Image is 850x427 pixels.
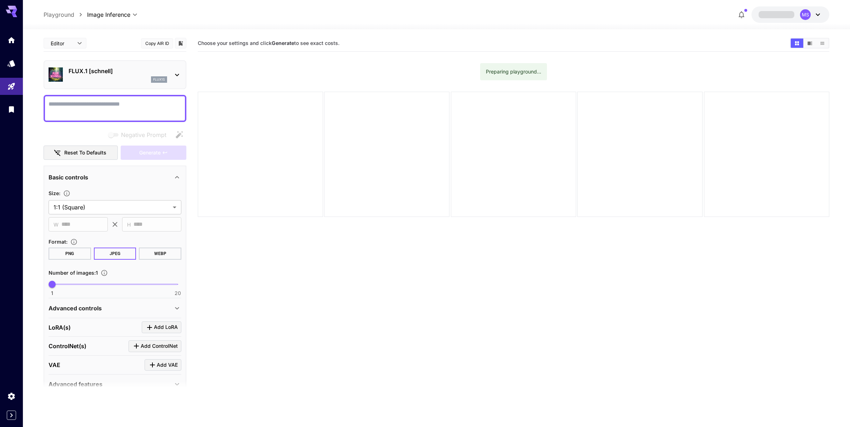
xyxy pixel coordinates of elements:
[142,321,181,333] button: Click to add LoRA
[69,67,167,75] p: FLUX.1 [schnell]
[7,36,16,45] div: Home
[7,82,16,91] div: Playground
[272,40,294,46] b: Generate
[44,10,74,19] a: Playground
[49,64,181,86] div: FLUX.1 [schnell]flux1s
[67,238,80,245] button: Choose the file format for the output image.
[127,220,131,229] span: H
[44,10,87,19] nav: breadcrumb
[154,323,178,332] span: Add LoRA
[94,248,136,260] button: JPEG
[87,10,130,19] span: Image Inference
[54,220,59,229] span: W
[49,376,181,393] div: Advanced features
[49,173,88,182] p: Basic controls
[49,239,67,245] span: Format :
[107,130,172,139] span: Negative prompts are not compatible with the selected model.
[139,248,181,260] button: WEBP
[157,361,178,370] span: Add VAE
[7,392,16,401] div: Settings
[49,248,91,260] button: PNG
[751,6,829,23] button: MS
[7,411,16,420] button: Expand sidebar
[175,290,181,297] span: 20
[49,300,181,317] div: Advanced controls
[49,342,86,350] p: ControlNet(s)
[790,38,829,49] div: Show images in grid viewShow images in video viewShow images in list view
[816,39,829,48] button: Show images in list view
[51,40,73,47] span: Editor
[198,40,340,46] span: Choose your settings and click to see exact costs.
[98,269,111,276] button: Specify how many images to generate in a single request. Each image generation will be charged se...
[49,270,98,276] span: Number of images : 1
[49,304,102,312] p: Advanced controls
[49,190,60,196] span: Size :
[49,169,181,186] div: Basic controls
[51,290,53,297] span: 1
[7,59,16,68] div: Models
[145,359,181,371] button: Click to add VAE
[129,340,181,352] button: Click to add ControlNet
[44,146,118,160] button: Reset to defaults
[804,39,816,48] button: Show images in video view
[141,342,178,351] span: Add ControlNet
[153,77,165,82] p: flux1s
[49,323,71,332] p: LoRA(s)
[54,203,170,212] span: 1:1 (Square)
[141,38,173,49] button: Copy AIR ID
[60,190,73,197] button: Adjust the dimensions of the generated image by specifying its width and height in pixels, or sel...
[800,9,811,20] div: MS
[7,105,16,114] div: Library
[49,361,60,369] p: VAE
[486,65,541,78] div: Preparing playground...
[791,39,803,48] button: Show images in grid view
[177,39,184,47] button: Add to library
[121,131,166,139] span: Negative Prompt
